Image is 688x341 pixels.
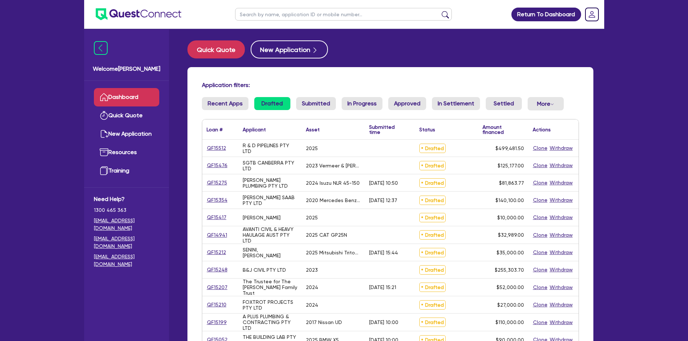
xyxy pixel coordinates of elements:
[96,8,181,20] img: quest-connect-logo-blue
[533,127,551,132] div: Actions
[94,217,159,232] a: [EMAIL_ADDRESS][DOMAIN_NAME]
[207,161,228,170] a: QF15476
[419,178,446,188] span: Drafted
[549,161,573,170] button: Withdraw
[207,127,222,132] div: Loan #
[419,265,446,275] span: Drafted
[235,8,452,21] input: Search by name, application ID or mobile number...
[369,197,397,203] div: [DATE] 12:37
[388,97,426,110] a: Approved
[243,247,297,258] div: SENINI, [PERSON_NAME]
[432,97,480,110] a: In Settlement
[533,144,548,152] button: Clone
[533,318,548,327] button: Clone
[499,180,524,186] span: $81,863.77
[100,111,108,120] img: quick-quote
[207,301,227,309] a: QF15210
[94,143,159,162] a: Resources
[306,163,360,169] div: 2023 Vermeer & [PERSON_NAME] VSK70-500 & NQR87/80-190
[533,161,548,170] button: Clone
[207,144,226,152] a: QF15512
[207,179,228,187] a: QF15275
[496,145,524,151] span: $499,481.50
[296,97,336,110] a: Submitted
[419,230,446,240] span: Drafted
[533,266,548,274] button: Clone
[100,166,108,175] img: training
[497,215,524,220] span: $10,000.00
[94,88,159,106] a: Dashboard
[306,302,318,308] div: 2024
[243,127,266,132] div: Applicant
[94,206,159,214] span: 1300 465 363
[533,301,548,309] button: Clone
[243,314,297,331] div: A PLUS PLUMBING & CONTRACTING PTY LTD
[369,250,398,255] div: [DATE] 15:44
[306,215,318,220] div: 2025
[533,196,548,204] button: Clone
[94,235,159,250] a: [EMAIL_ADDRESS][DOMAIN_NAME]
[207,231,228,239] a: QF14941
[495,267,524,273] span: $255,303.70
[306,232,347,238] div: 2025 CAT GP25N
[549,318,573,327] button: Withdraw
[496,319,524,325] span: $110,000.00
[306,180,360,186] div: 2024 Isuzu NLR 45-150
[202,82,579,88] h4: Application filters:
[549,196,573,204] button: Withdraw
[243,194,297,206] div: [PERSON_NAME] SAAB PTY LTD
[342,97,382,110] a: In Progress
[419,127,435,132] div: Status
[369,124,404,135] div: Submitted time
[498,163,524,169] span: $125,177.00
[93,65,160,73] span: Welcome [PERSON_NAME]
[243,215,281,220] div: [PERSON_NAME]
[100,148,108,157] img: resources
[419,161,446,170] span: Drafted
[533,213,548,222] button: Clone
[243,143,297,154] div: R & D PIPELINES PTY LTD
[497,250,524,255] span: $35,000.00
[207,318,227,327] a: QF15199
[497,302,524,308] span: $27,000.00
[207,196,228,204] a: QF15354
[306,127,320,132] div: Asset
[496,197,524,203] span: $140,100.00
[306,284,318,290] div: 2024
[549,144,573,152] button: Withdraw
[207,266,228,274] a: QF15248
[202,97,248,110] a: Recent Apps
[306,319,342,325] div: 2017 Nissan UD
[369,284,396,290] div: [DATE] 15:21
[207,248,226,257] a: QF15212
[243,299,297,311] div: FOXTROT PROJECTS PTY LTD
[549,231,573,239] button: Withdraw
[486,97,522,110] a: Settled
[549,301,573,309] button: Withdraw
[100,130,108,138] img: new-application
[511,8,581,21] a: Return To Dashboard
[549,248,573,257] button: Withdraw
[549,179,573,187] button: Withdraw
[369,180,398,186] div: [DATE] 10:50
[243,279,297,296] div: The Trustee for The [PERSON_NAME] Family Trust
[251,40,328,58] a: New Application
[497,284,524,290] span: $52,000.00
[419,248,446,257] span: Drafted
[243,160,297,171] div: SGTB CANBERRA PTY LTD
[94,41,108,55] img: icon-menu-close
[306,267,318,273] div: 2023
[306,250,360,255] div: 2025 Mitsubishi Triton GLX-MV
[94,162,159,180] a: Training
[94,195,159,204] span: Need Help?
[94,125,159,143] a: New Application
[306,197,360,203] div: 2020 Mercedes Benz Actros 2643 Tray Truck
[528,97,564,110] button: Dropdown toggle
[94,106,159,125] a: Quick Quote
[583,5,601,24] a: Dropdown toggle
[306,145,318,151] div: 2025
[533,231,548,239] button: Clone
[483,124,524,135] div: Amount financed
[254,97,290,110] a: Drafted
[243,267,286,273] div: B&J CIVIL PTY LTD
